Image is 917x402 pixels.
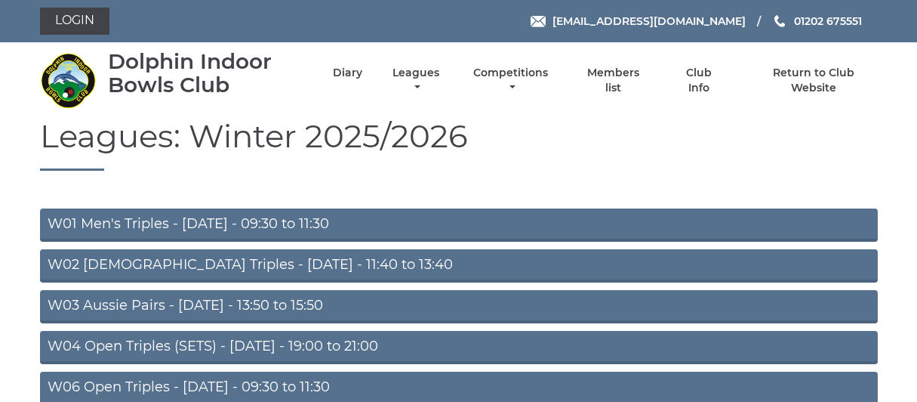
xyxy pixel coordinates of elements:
a: Return to Club Website [749,66,877,95]
a: W01 Men's Triples - [DATE] - 09:30 to 11:30 [40,209,878,242]
img: Email [531,16,546,27]
img: Phone us [774,15,785,27]
a: Phone us 01202 675551 [772,13,862,29]
span: 01202 675551 [794,14,862,28]
a: Club Info [675,66,724,95]
a: Members list [578,66,648,95]
a: Leagues [389,66,443,95]
a: Login [40,8,109,35]
a: W04 Open Triples (SETS) - [DATE] - 19:00 to 21:00 [40,331,878,364]
span: [EMAIL_ADDRESS][DOMAIN_NAME] [552,14,746,28]
a: Diary [333,66,362,80]
img: Dolphin Indoor Bowls Club [40,52,97,109]
h1: Leagues: Winter 2025/2026 [40,119,878,171]
div: Dolphin Indoor Bowls Club [108,50,306,97]
a: W03 Aussie Pairs - [DATE] - 13:50 to 15:50 [40,290,878,323]
a: W02 [DEMOGRAPHIC_DATA] Triples - [DATE] - 11:40 to 13:40 [40,249,878,283]
a: Competitions [470,66,552,95]
a: Email [EMAIL_ADDRESS][DOMAIN_NAME] [531,13,746,29]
